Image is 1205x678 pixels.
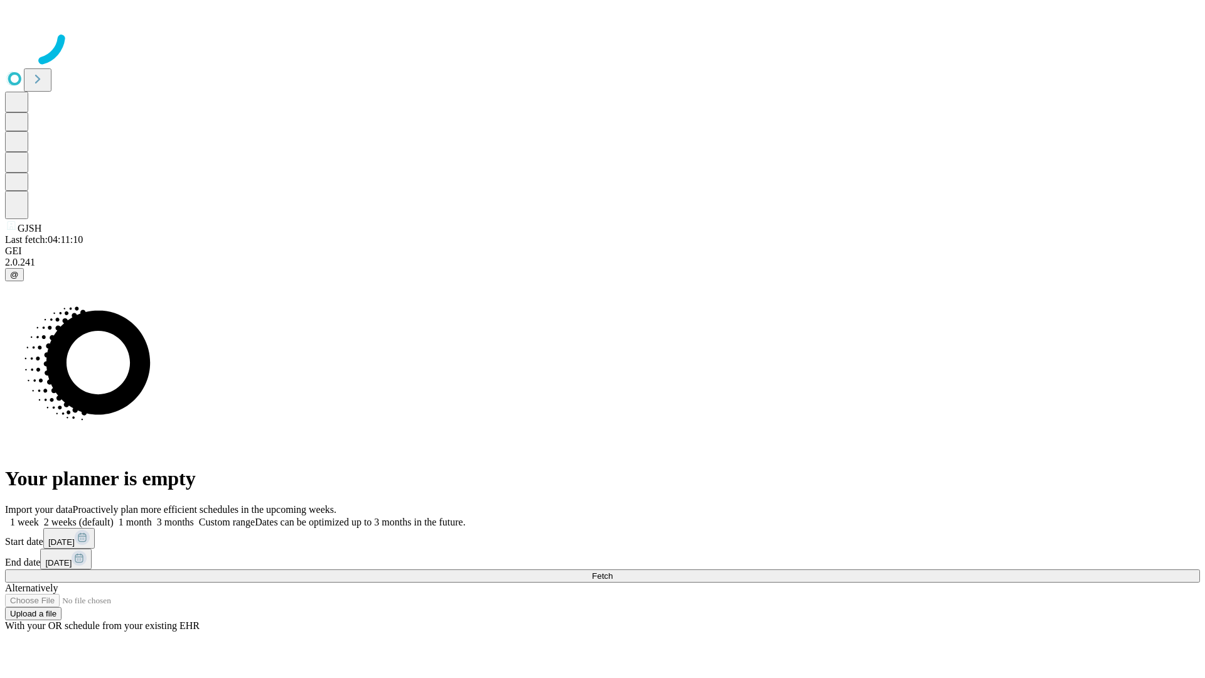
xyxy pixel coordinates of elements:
[43,528,95,549] button: [DATE]
[199,517,255,527] span: Custom range
[5,607,62,620] button: Upload a file
[592,571,613,581] span: Fetch
[5,583,58,593] span: Alternatively
[5,528,1200,549] div: Start date
[5,268,24,281] button: @
[5,549,1200,569] div: End date
[73,504,336,515] span: Proactively plan more efficient schedules in the upcoming weeks.
[5,620,200,631] span: With your OR schedule from your existing EHR
[5,467,1200,490] h1: Your planner is empty
[18,223,41,234] span: GJSH
[5,504,73,515] span: Import your data
[44,517,114,527] span: 2 weeks (default)
[48,537,75,547] span: [DATE]
[5,234,83,245] span: Last fetch: 04:11:10
[157,517,194,527] span: 3 months
[45,558,72,568] span: [DATE]
[10,270,19,279] span: @
[5,569,1200,583] button: Fetch
[5,245,1200,257] div: GEI
[119,517,152,527] span: 1 month
[10,517,39,527] span: 1 week
[255,517,465,527] span: Dates can be optimized up to 3 months in the future.
[40,549,92,569] button: [DATE]
[5,257,1200,268] div: 2.0.241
